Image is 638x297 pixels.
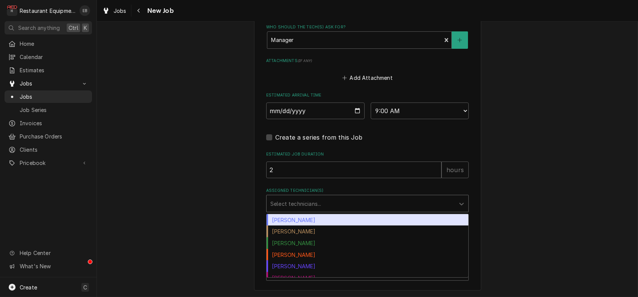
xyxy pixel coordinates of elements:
a: Estimates [5,64,92,76]
svg: Create New Contact [457,37,462,43]
a: Jobs [5,90,92,103]
a: Jobs [99,5,129,17]
div: Estimated Job Duration [266,151,469,178]
a: Clients [5,143,92,156]
span: Job Series [20,106,88,114]
a: Purchase Orders [5,130,92,143]
label: Create a series from this Job [275,133,363,142]
label: Assigned Technician(s) [266,188,469,194]
div: Attachments [266,58,469,83]
a: Job Series [5,104,92,116]
span: Home [20,40,88,48]
span: Estimates [20,66,88,74]
label: Attachments [266,58,469,64]
div: Assigned Technician(s) [266,188,469,212]
div: [PERSON_NAME] [267,237,468,249]
button: Create New Contact [452,31,468,49]
div: [PERSON_NAME] [267,260,468,272]
div: [PERSON_NAME] [267,272,468,284]
label: Who should the tech(s) ask for? [266,24,469,30]
span: Purchase Orders [20,132,88,140]
a: Go to Jobs [5,77,92,90]
a: Go to Pricebook [5,157,92,169]
div: [PERSON_NAME] [267,225,468,237]
a: Calendar [5,51,92,63]
span: Jobs [114,7,126,15]
button: Search anythingCtrlK [5,21,92,34]
span: Jobs [20,79,77,87]
span: Jobs [20,93,88,101]
span: Calendar [20,53,88,61]
button: Add Attachment [341,72,394,83]
div: Estimated Arrival Time [266,92,469,119]
div: hours [441,162,469,178]
span: C [83,283,87,291]
span: Create [20,284,37,291]
a: Go to Help Center [5,247,92,259]
label: Estimated Arrival Time [266,92,469,98]
select: Time Select [371,103,469,119]
span: Search anything [18,24,60,32]
span: Invoices [20,119,88,127]
span: What's New [20,262,87,270]
span: K [84,24,87,32]
div: [PERSON_NAME] [267,214,468,226]
div: Emily Bird's Avatar [80,5,90,16]
a: Go to What's New [5,260,92,272]
div: [PERSON_NAME] [267,249,468,261]
label: Estimated Job Duration [266,151,469,157]
div: R [7,5,17,16]
span: New Job [145,6,174,16]
span: Pricebook [20,159,77,167]
a: Invoices [5,117,92,129]
span: Clients [20,146,88,154]
input: Date [266,103,365,119]
span: Help Center [20,249,87,257]
span: Ctrl [69,24,78,32]
div: Restaurant Equipment Diagnostics [20,7,75,15]
span: ( if any ) [298,59,312,63]
button: Navigate back [133,5,145,17]
div: Who should the tech(s) ask for? [266,24,469,49]
div: EB [80,5,90,16]
a: Home [5,37,92,50]
div: Restaurant Equipment Diagnostics's Avatar [7,5,17,16]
